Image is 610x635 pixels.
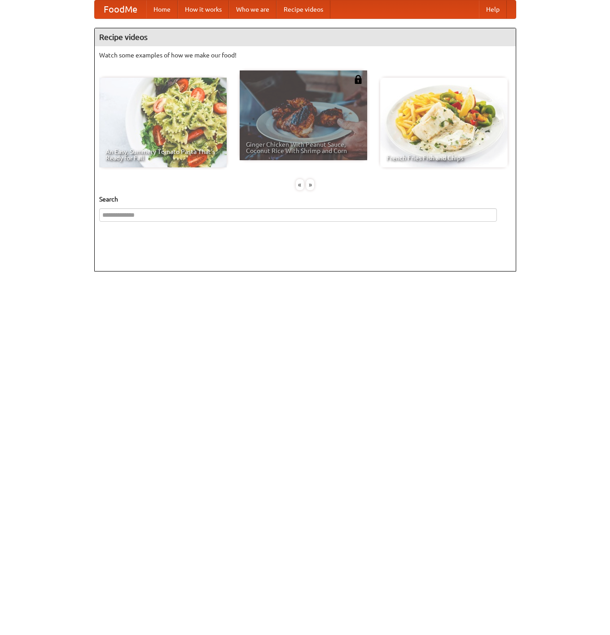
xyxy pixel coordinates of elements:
a: Home [146,0,178,18]
span: French Fries Fish and Chips [386,155,501,161]
p: Watch some examples of how we make our food! [99,51,511,60]
a: Recipe videos [276,0,330,18]
a: Who we are [229,0,276,18]
div: « [296,179,304,190]
h5: Search [99,195,511,204]
h4: Recipe videos [95,28,516,46]
a: FoodMe [95,0,146,18]
a: An Easy, Summery Tomato Pasta That's Ready for Fall [99,78,227,167]
a: French Fries Fish and Chips [380,78,508,167]
a: Help [479,0,507,18]
div: » [306,179,314,190]
img: 483408.png [354,75,363,84]
a: How it works [178,0,229,18]
span: An Easy, Summery Tomato Pasta That's Ready for Fall [105,149,220,161]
